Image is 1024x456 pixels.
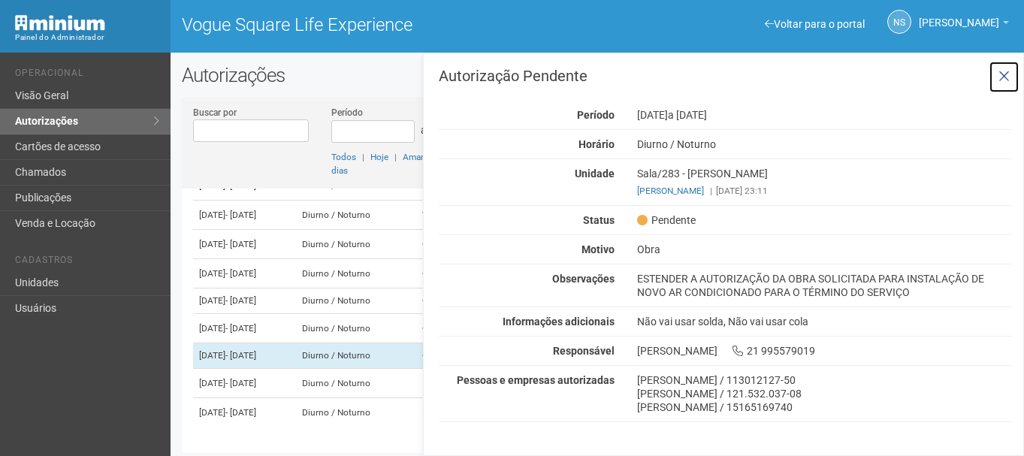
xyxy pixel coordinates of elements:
div: [PERSON_NAME] / 113012127-50 [637,373,1012,387]
label: Período [331,106,363,119]
div: [DATE] 23:11 [637,184,1012,198]
h3: Autorização Pendente [439,68,1012,83]
span: - [DATE] [225,350,256,361]
a: Amanhã [403,152,436,162]
label: Buscar por [193,106,237,119]
span: Pendente [637,213,696,227]
a: [PERSON_NAME] [637,186,704,196]
img: Minium [15,15,105,31]
div: [PERSON_NAME] / 15165169740 [637,400,1012,414]
td: Diurno / Noturno [296,314,416,343]
h2: Autorizações [182,64,1013,86]
td: Obra [416,343,508,369]
td: [DATE] [193,398,296,427]
td: [DATE] [193,259,296,288]
a: Hoje [370,152,388,162]
div: Não vai usar solda, Não vai usar cola [626,315,1023,328]
td: Diurno / Noturno [296,288,416,314]
span: - [DATE] [225,323,256,334]
strong: Pessoas e empresas autorizadas [457,374,615,386]
a: [PERSON_NAME] [919,19,1009,31]
span: - [DATE] [225,295,256,306]
td: [DATE] [193,230,296,259]
td: [DATE] [193,201,296,230]
strong: Observações [552,273,615,285]
strong: Unidade [575,168,615,180]
span: - [DATE] [225,268,256,279]
div: Sala/283 - [PERSON_NAME] [626,167,1023,198]
td: Diurno / Noturno [296,398,416,427]
span: - [DATE] [225,407,256,418]
td: [DATE] [193,343,296,369]
li: Operacional [15,68,159,83]
div: Diurno / Noturno [626,137,1023,151]
strong: Período [577,109,615,121]
td: Obra [416,314,508,343]
td: Outros [416,288,508,314]
strong: Horário [578,138,615,150]
strong: Responsável [553,345,615,357]
td: Outros [416,230,508,259]
li: Cadastros [15,255,159,270]
td: [DATE] [193,314,296,343]
span: - [DATE] [225,239,256,249]
span: Nicolle Silva [919,2,999,29]
span: - [DATE] [225,210,256,220]
td: Visita [416,201,508,230]
td: Manutenção [416,398,508,427]
td: Diurno / Noturno [296,259,416,288]
span: | [710,186,712,196]
td: [DATE] [193,369,296,398]
h1: Vogue Square Life Experience [182,15,586,35]
td: Diurno / Noturno [296,201,416,230]
div: [DATE] [626,108,1023,122]
a: Todos [331,152,356,162]
td: Outros [416,259,508,288]
div: Obra [626,243,1023,256]
span: | [362,152,364,162]
span: a [DATE] [668,109,707,121]
strong: Motivo [581,243,615,255]
td: Diurno / Noturno [296,369,416,398]
td: Manutenção [416,369,508,398]
td: [DATE] [193,288,296,314]
strong: Status [583,214,615,226]
td: Diurno / Noturno [296,230,416,259]
a: NS [887,10,911,34]
span: - [DATE] [225,378,256,388]
a: Voltar para o portal [765,18,865,30]
span: - [DATE] [225,180,256,191]
span: a [421,124,427,136]
div: [PERSON_NAME] 21 995579019 [626,344,1023,358]
div: [PERSON_NAME] / 121.532.037-08 [637,387,1012,400]
strong: Informações adicionais [503,316,615,328]
span: | [394,152,397,162]
div: Painel do Administrador [15,31,159,44]
td: Diurno / Noturno [296,343,416,369]
div: ESTENDER A AUTORIZAÇÃO DA OBRA SOLICITADA PARA INSTALAÇÃO DE NOVO AR CONDICIONADO PARA O TÉRMINO ... [626,272,1023,299]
